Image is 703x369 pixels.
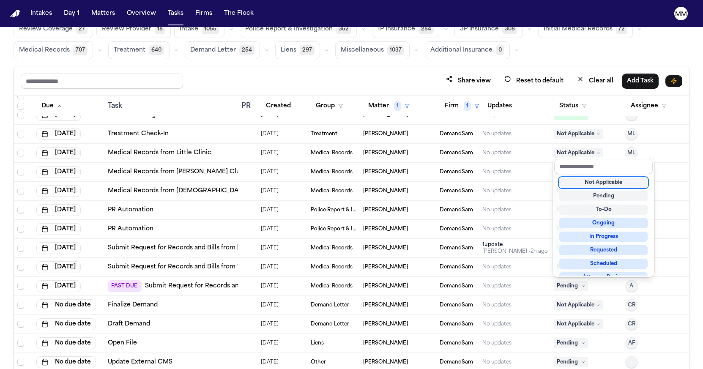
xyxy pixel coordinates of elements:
div: Attorney Review [559,272,648,282]
span: Pending [554,281,588,291]
div: Scheduled [559,259,648,269]
div: To-Do [559,205,648,215]
div: Requested [559,245,648,255]
div: Ongoing [559,218,648,228]
div: Not Applicable [559,178,648,188]
div: Pending [559,191,648,201]
div: In Progress [559,232,648,242]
